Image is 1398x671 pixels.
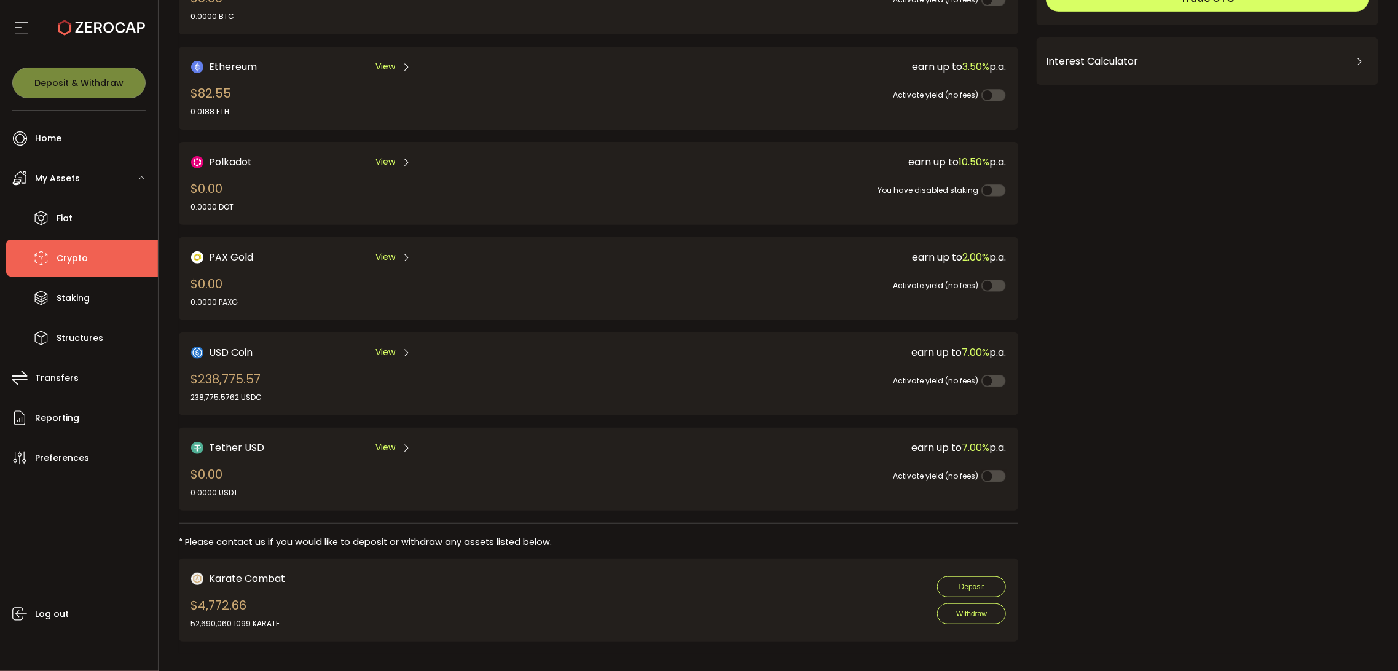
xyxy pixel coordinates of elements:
span: Deposit & Withdraw [34,79,124,87]
div: earn up to p.a. [583,345,1007,360]
span: Structures [57,329,103,347]
span: Ethereum [210,59,257,74]
span: PAX Gold [210,249,254,265]
div: $4,772.66 [191,596,280,629]
span: Log out [35,605,69,623]
span: 10.50% [959,155,989,169]
img: DOT [191,156,203,168]
img: USD Coin [191,347,203,359]
button: Deposit [937,576,1006,597]
span: My Assets [35,170,80,187]
div: $82.55 [191,84,232,117]
div: $0.00 [191,465,238,498]
span: Preferences [35,449,89,467]
span: 2.00% [962,250,989,264]
span: View [375,155,395,168]
span: Staking [57,289,90,307]
span: 3.50% [962,60,989,74]
span: Activate yield (no fees) [893,375,978,386]
span: View [375,251,395,264]
span: Withdraw [956,610,987,618]
span: Activate yield (no fees) [893,90,978,100]
span: Tether USD [210,440,265,455]
span: Reporting [35,409,79,427]
button: Withdraw [937,603,1006,624]
div: $238,775.57 [191,370,262,403]
span: Fiat [57,210,73,227]
span: Polkadot [210,154,253,170]
div: 0.0000 USDT [191,487,238,498]
span: Home [35,130,61,147]
div: 0.0000 PAXG [191,297,238,308]
div: 52,690,060.1099 KARATE [191,618,280,629]
span: Crypto [57,249,88,267]
span: Karate Combat [210,571,286,586]
span: 7.00% [962,441,989,455]
span: 7.00% [962,345,989,359]
div: Interest Calculator [1046,47,1369,76]
span: View [375,441,395,454]
div: earn up to p.a. [583,154,1007,170]
span: View [375,346,395,359]
div: earn up to p.a. [583,59,1007,74]
button: Deposit & Withdraw [12,68,146,98]
div: * Please contact us if you would like to deposit or withdraw any assets listed below. [179,536,1019,549]
div: earn up to p.a. [583,440,1007,455]
span: USD Coin [210,345,253,360]
span: You have disabled staking [878,185,978,195]
img: Ethereum [191,61,203,73]
div: earn up to p.a. [583,249,1007,265]
div: 0.0000 BTC [191,11,235,22]
div: $0.00 [191,179,234,213]
img: Tether USD [191,442,203,454]
div: $0.00 [191,275,238,308]
img: PAX Gold [191,251,203,264]
div: 0.0188 ETH [191,106,232,117]
span: Activate yield (no fees) [893,471,978,481]
div: 238,775.5762 USDC [191,392,262,403]
span: View [375,60,395,73]
span: Transfers [35,369,79,387]
span: Deposit [959,583,984,591]
span: Activate yield (no fees) [893,280,978,291]
iframe: Chat Widget [1337,612,1398,671]
img: zuPXiwguUFiBOIQyqLOiXsnnNitlx7q4LCwEbLHADjIpTka+Lip0HH8D0VTrd02z+wEAAAAASUVORK5CYII= [191,573,203,585]
div: 0.0000 DOT [191,202,234,213]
